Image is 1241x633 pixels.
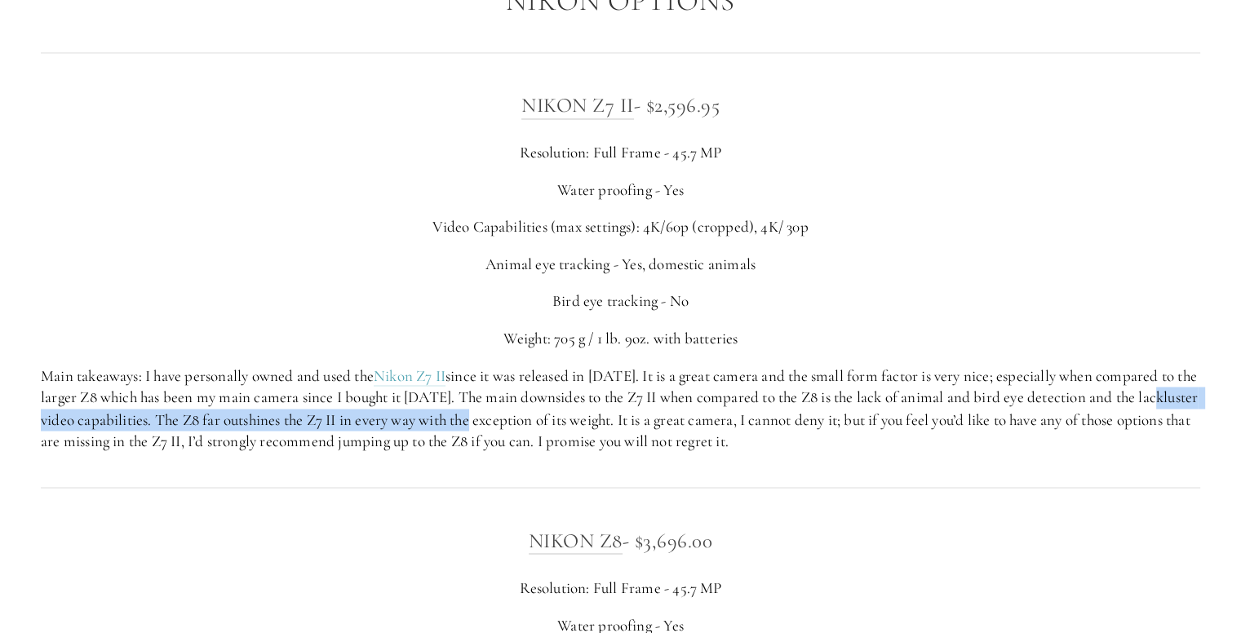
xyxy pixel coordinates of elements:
p: Weight: 705 g / 1 lb. 9oz. with batteries [41,328,1200,350]
a: Nikon Z7 II [374,366,445,387]
h3: - $3,696.00 [41,524,1200,556]
a: Nikon Z7 II [521,93,634,119]
p: Resolution: Full Frame - 45.7 MP [41,577,1200,599]
a: NIKON Z8 [529,528,623,554]
p: Bird eye tracking - No [41,290,1200,312]
p: Animal eye tracking - Yes, domestic animals [41,254,1200,276]
p: Video Capabilities (max settings): 4K/60p (cropped), 4K/ 30p [41,216,1200,238]
p: Main takeaways: I have personally owned and used the since it was released in [DATE]. It is a gre... [41,365,1200,452]
p: Water proofing - Yes [41,179,1200,201]
p: Resolution: Full Frame - 45.7 MP [41,142,1200,164]
h3: - $2,596.95 [41,89,1200,122]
